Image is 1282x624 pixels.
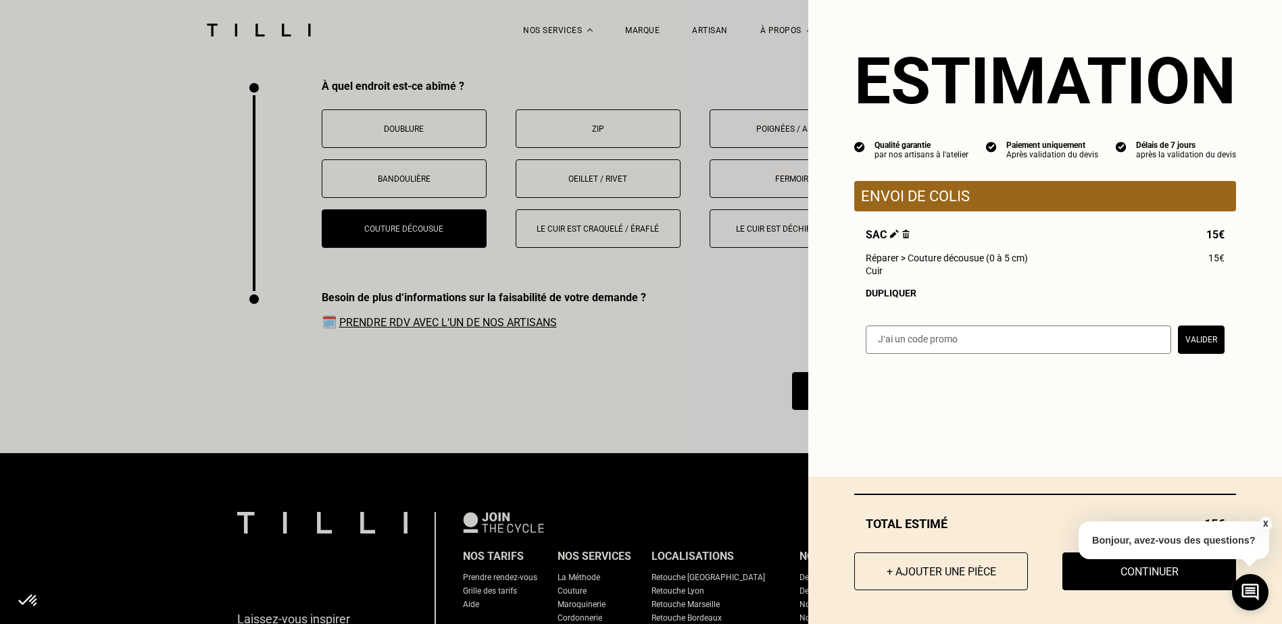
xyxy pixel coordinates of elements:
[1206,228,1225,241] span: 15€
[1006,150,1098,159] div: Après validation du devis
[1208,253,1225,263] span: 15€
[861,188,1229,205] p: Envoi de colis
[854,552,1028,590] button: + Ajouter une pièce
[854,140,865,153] img: icon list info
[1062,552,1236,590] button: Continuer
[1116,140,1127,153] img: icon list info
[866,288,1225,298] div: Dupliquer
[1258,517,1272,531] button: X
[874,140,968,150] div: Qualité garantie
[854,43,1236,119] section: Estimation
[1136,150,1236,159] div: après la validation du devis
[1079,521,1269,559] p: Bonjour, avez-vous des questions?
[1178,326,1225,354] button: Valider
[986,140,997,153] img: icon list info
[866,265,883,276] span: Cuir
[890,230,899,238] img: Éditer
[902,230,910,238] img: Supprimer
[874,150,968,159] div: par nos artisans à l'atelier
[854,517,1236,531] div: Total estimé
[866,253,1028,263] span: Réparer > Couture décousue (0 à 5 cm)
[866,228,910,241] span: Sac
[866,326,1171,354] input: J‘ai un code promo
[1136,140,1236,150] div: Délais de 7 jours
[1006,140,1098,150] div: Paiement uniquement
